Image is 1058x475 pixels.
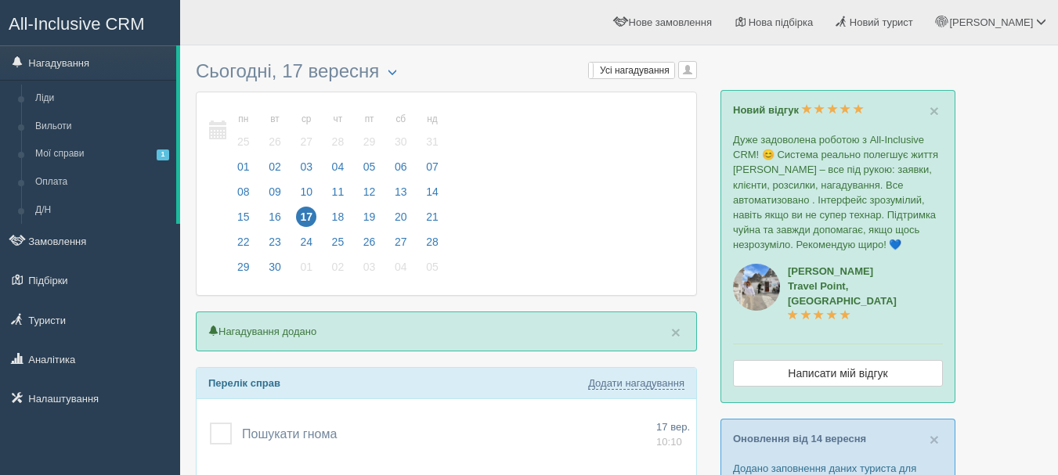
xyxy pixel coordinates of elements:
span: 30 [265,257,285,277]
span: 25 [233,131,254,152]
span: 10 [296,182,316,202]
a: 07 [417,158,443,183]
span: × [930,430,939,448]
a: 08 [229,183,258,208]
span: 20 [391,207,411,227]
a: сб 30 [386,104,416,158]
span: 03 [359,257,380,277]
span: 24 [296,232,316,252]
span: 01 [296,257,316,277]
span: Пошукати гнома [242,427,337,441]
a: 19 [355,208,385,233]
small: пн [233,113,254,126]
span: 29 [233,257,254,277]
small: чт [328,113,348,126]
a: 25 [323,233,353,258]
a: 21 [417,208,443,233]
span: 28 [328,131,348,152]
a: 01 [291,258,321,283]
a: 03 [291,158,321,183]
span: 31 [422,131,442,152]
p: Нагадування додано [196,311,697,351]
span: 16 [265,207,285,227]
a: 05 [355,158,385,183]
p: Дуже задоволена роботою з All-Inclusive CRM! 😊 Система реально полегшує життя [PERSON_NAME] – все... [733,132,943,252]
a: 29 [229,258,258,283]
span: 04 [391,257,411,277]
a: вт 26 [260,104,290,158]
a: 03 [355,258,385,283]
a: 11 [323,183,353,208]
span: 02 [328,257,348,277]
span: 18 [328,207,348,227]
a: 06 [386,158,416,183]
a: Ліди [28,85,176,113]
a: 01 [229,158,258,183]
span: 26 [359,232,380,252]
b: Перелік справ [208,377,280,389]
span: Усі нагадування [600,65,670,76]
span: 14 [422,182,442,202]
h3: Сьогодні, 17 вересня [196,61,697,84]
a: [PERSON_NAME]Travel Point, [GEOGRAPHIC_DATA] [788,265,897,322]
a: 04 [323,158,353,183]
span: 30 [391,131,411,152]
button: Close [930,431,939,448]
a: 10 [291,183,321,208]
span: 07 [422,157,442,177]
a: 04 [386,258,416,283]
span: Новий турист [850,16,913,28]
a: 14 [417,183,443,208]
a: Написати мій відгук [733,360,943,387]
small: вт [265,113,285,126]
a: 30 [260,258,290,283]
span: 21 [422,207,442,227]
a: 16 [260,208,290,233]
a: 28 [417,233,443,258]
span: 10:10 [656,436,682,448]
span: [PERSON_NAME] [949,16,1033,28]
a: 12 [355,183,385,208]
a: 09 [260,183,290,208]
a: Д/Н [28,196,176,225]
span: 17 [296,207,316,227]
span: 27 [296,131,316,152]
a: 22 [229,233,258,258]
span: All-Inclusive CRM [9,14,145,34]
span: 03 [296,157,316,177]
a: Вильоти [28,113,176,141]
a: 23 [260,233,290,258]
span: 11 [328,182,348,202]
span: 15 [233,207,254,227]
a: 24 [291,233,321,258]
a: Додати нагадування [588,377,684,390]
a: Мої справи1 [28,140,176,168]
span: 1 [157,149,169,160]
span: 04 [328,157,348,177]
a: пт 29 [355,104,385,158]
a: 13 [386,183,416,208]
a: чт 28 [323,104,353,158]
span: 17 вер. [656,421,690,433]
span: 22 [233,232,254,252]
span: 12 [359,182,380,202]
a: Оновлення від 14 вересня [733,433,866,444]
span: 08 [233,182,254,202]
span: 06 [391,157,411,177]
span: 25 [328,232,348,252]
span: 05 [359,157,380,177]
small: пт [359,113,380,126]
span: 26 [265,131,285,152]
span: Нове замовлення [629,16,712,28]
span: 23 [265,232,285,252]
small: нд [422,113,442,126]
a: 26 [355,233,385,258]
button: Close [930,103,939,119]
a: пн 25 [229,104,258,158]
button: Close [671,324,681,340]
a: 20 [386,208,416,233]
a: 02 [323,258,353,283]
a: Оплата [28,168,176,196]
span: 02 [265,157,285,177]
a: Новий відгук [733,104,864,116]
